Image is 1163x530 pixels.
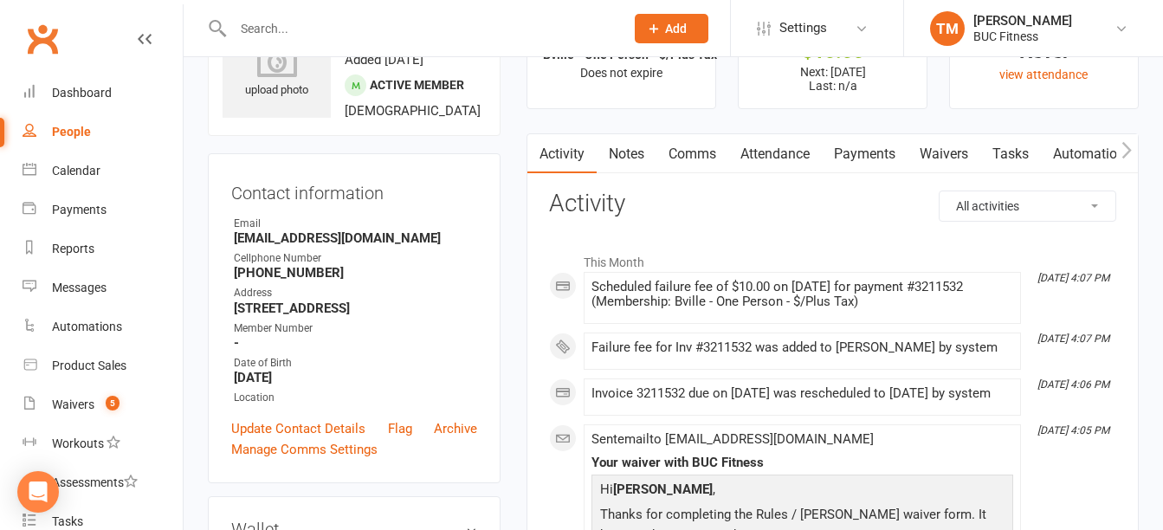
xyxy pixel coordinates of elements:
[1037,424,1109,436] i: [DATE] 4:05 PM
[596,479,1009,504] p: Hi ,
[234,370,477,385] strong: [DATE]
[1037,378,1109,391] i: [DATE] 4:06 PM
[591,386,1013,401] div: Invoice 3211532 due on [DATE] was rescheduled to [DATE] by system
[591,431,874,447] span: Sent email to [EMAIL_ADDRESS][DOMAIN_NAME]
[23,74,183,113] a: Dashboard
[580,66,662,80] span: Does not expire
[930,11,965,46] div: TM
[908,134,980,174] a: Waivers
[17,471,59,513] div: Open Intercom Messenger
[549,191,1116,217] h3: Activity
[52,475,138,489] div: Assessments
[52,203,107,217] div: Payments
[52,242,94,255] div: Reports
[754,42,911,61] div: $10.00
[613,482,713,497] strong: [PERSON_NAME]
[1041,134,1144,174] a: Automations
[23,307,183,346] a: Automations
[234,390,477,406] div: Location
[52,514,83,528] div: Tasks
[779,9,827,48] span: Settings
[23,346,183,385] a: Product Sales
[591,340,1013,355] div: Failure fee for Inv #3211532 was added to [PERSON_NAME] by system
[635,14,708,43] button: Add
[52,86,112,100] div: Dashboard
[656,134,728,174] a: Comms
[23,268,183,307] a: Messages
[223,42,331,100] div: upload photo
[52,359,126,372] div: Product Sales
[234,216,477,232] div: Email
[591,456,1013,470] div: Your waiver with BUC Fitness
[234,355,477,372] div: Date of Birth
[234,265,477,281] strong: [PHONE_NUMBER]
[234,320,477,337] div: Member Number
[234,250,477,267] div: Cellphone Number
[21,17,64,61] a: Clubworx
[231,418,365,439] a: Update Contact Details
[591,280,1013,309] div: Scheduled failure fee of $10.00 on [DATE] for payment #3211532 (Membership: Bville - One Person -...
[597,134,656,174] a: Notes
[973,13,1072,29] div: [PERSON_NAME]
[754,65,911,93] p: Next: [DATE] Last: n/a
[999,68,1088,81] a: view attendance
[822,134,908,174] a: Payments
[234,285,477,301] div: Address
[23,385,183,424] a: Waivers 5
[973,29,1072,44] div: BUC Fitness
[980,134,1041,174] a: Tasks
[1037,333,1109,345] i: [DATE] 4:07 PM
[345,52,423,68] time: Added [DATE]
[231,177,477,203] h3: Contact information
[370,78,464,92] span: Active member
[434,418,477,439] a: Archive
[52,164,100,178] div: Calendar
[52,125,91,139] div: People
[231,439,378,460] a: Manage Comms Settings
[228,16,612,41] input: Search...
[549,244,1116,272] li: This Month
[52,397,94,411] div: Waivers
[52,436,104,450] div: Workouts
[527,134,597,174] a: Activity
[234,230,477,246] strong: [EMAIL_ADDRESS][DOMAIN_NAME]
[23,229,183,268] a: Reports
[23,152,183,191] a: Calendar
[966,42,1122,61] div: Never
[728,134,822,174] a: Attendance
[665,22,687,36] span: Add
[345,103,481,119] span: [DEMOGRAPHIC_DATA]
[52,281,107,294] div: Messages
[1037,272,1109,284] i: [DATE] 4:07 PM
[234,335,477,351] strong: -
[23,191,183,229] a: Payments
[106,396,120,410] span: 5
[52,320,122,333] div: Automations
[234,301,477,316] strong: [STREET_ADDRESS]
[23,424,183,463] a: Workouts
[23,463,183,502] a: Assessments
[23,113,183,152] a: People
[388,418,412,439] a: Flag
